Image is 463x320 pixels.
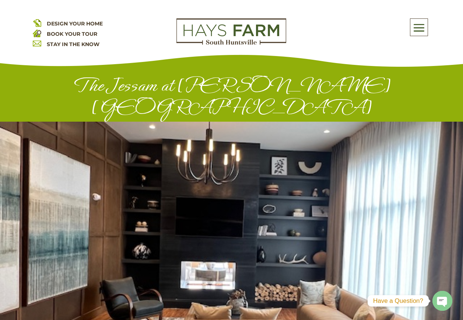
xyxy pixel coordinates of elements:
a: STAY IN THE KNOW [47,41,99,48]
h1: The Jessam at [PERSON_NAME][GEOGRAPHIC_DATA] [46,74,417,122]
img: Logo [176,18,286,45]
img: book your home tour [33,29,41,37]
a: BOOK YOUR TOUR [47,31,97,37]
a: hays farm homes huntsville development [176,40,286,46]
